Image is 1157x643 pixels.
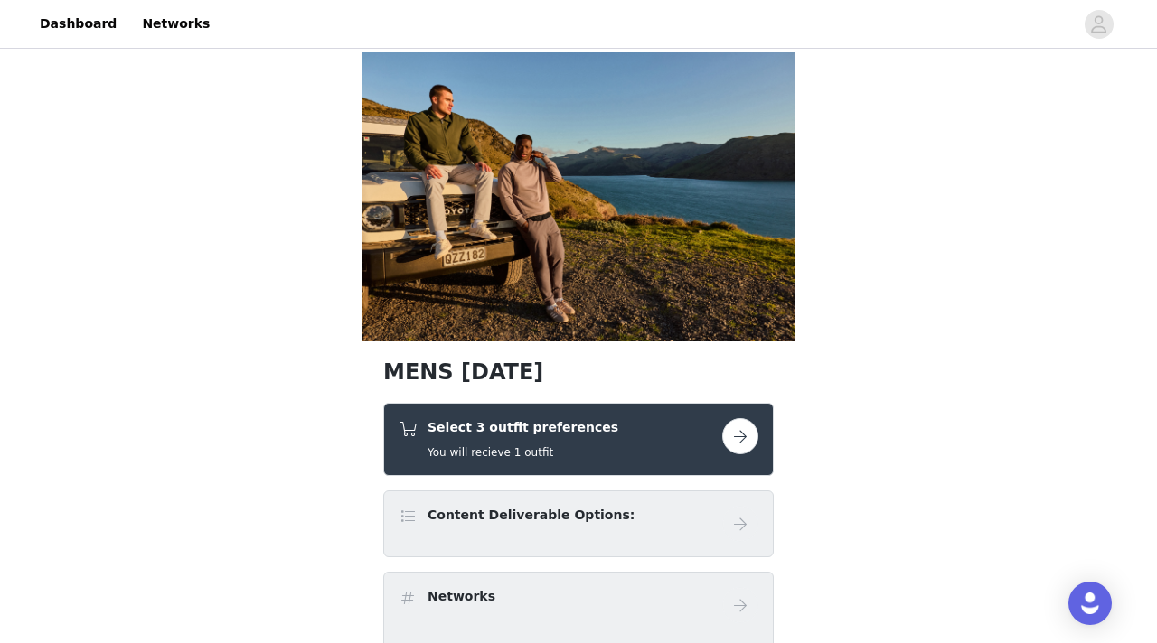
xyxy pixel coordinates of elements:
a: Networks [131,4,221,44]
h4: Networks [428,587,495,606]
h1: MENS [DATE] [383,356,774,388]
h4: Content Deliverable Options: [428,506,635,525]
img: campaign image [362,52,795,341]
h4: Select 3 outfit preferences [428,418,618,437]
h5: You will recieve 1 outfit [428,444,618,461]
div: Open Intercom Messenger [1068,582,1112,625]
div: Content Deliverable Options: [383,490,774,557]
div: Select 3 outfit preferences [383,403,774,476]
div: avatar [1090,10,1107,39]
a: Dashboard [29,4,127,44]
